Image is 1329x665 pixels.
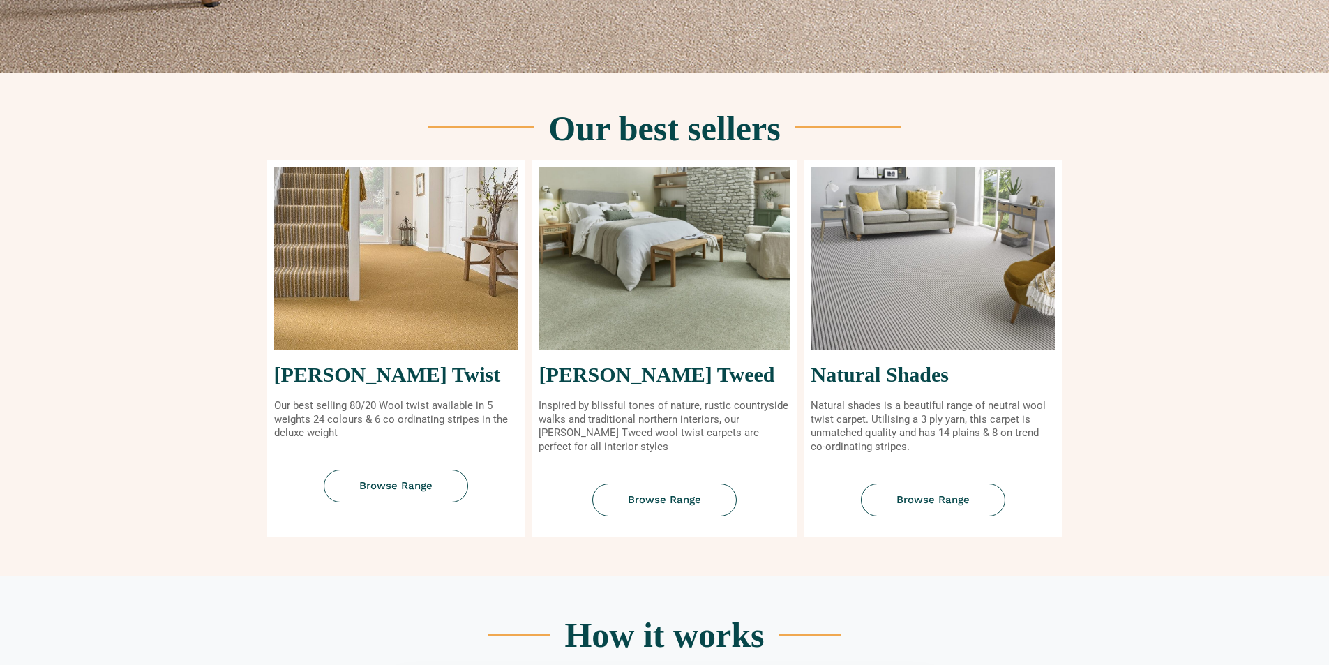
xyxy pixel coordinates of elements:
[592,484,737,516] a: Browse Range
[274,399,518,440] p: Our best selling 80/20 Wool twist available in 5 weights 24 colours & 6 co ordinating stripes in ...
[628,495,701,505] span: Browse Range
[811,399,1055,454] p: Natural shades is a beautiful range of neutral wool twist carpet. Utilising a 3 ply yarn, this ca...
[274,364,518,385] h2: [PERSON_NAME] Twist
[359,481,433,491] span: Browse Range
[548,111,780,146] h2: Our best sellers
[811,364,1055,385] h2: Natural Shades
[861,484,1005,516] a: Browse Range
[896,495,970,505] span: Browse Range
[539,364,790,385] h2: [PERSON_NAME] Tweed
[324,470,468,502] a: Browse Range
[564,618,764,652] h2: How it works
[539,399,790,454] p: Inspired by blissful tones of nature, rustic countryside walks and traditional northern interiors...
